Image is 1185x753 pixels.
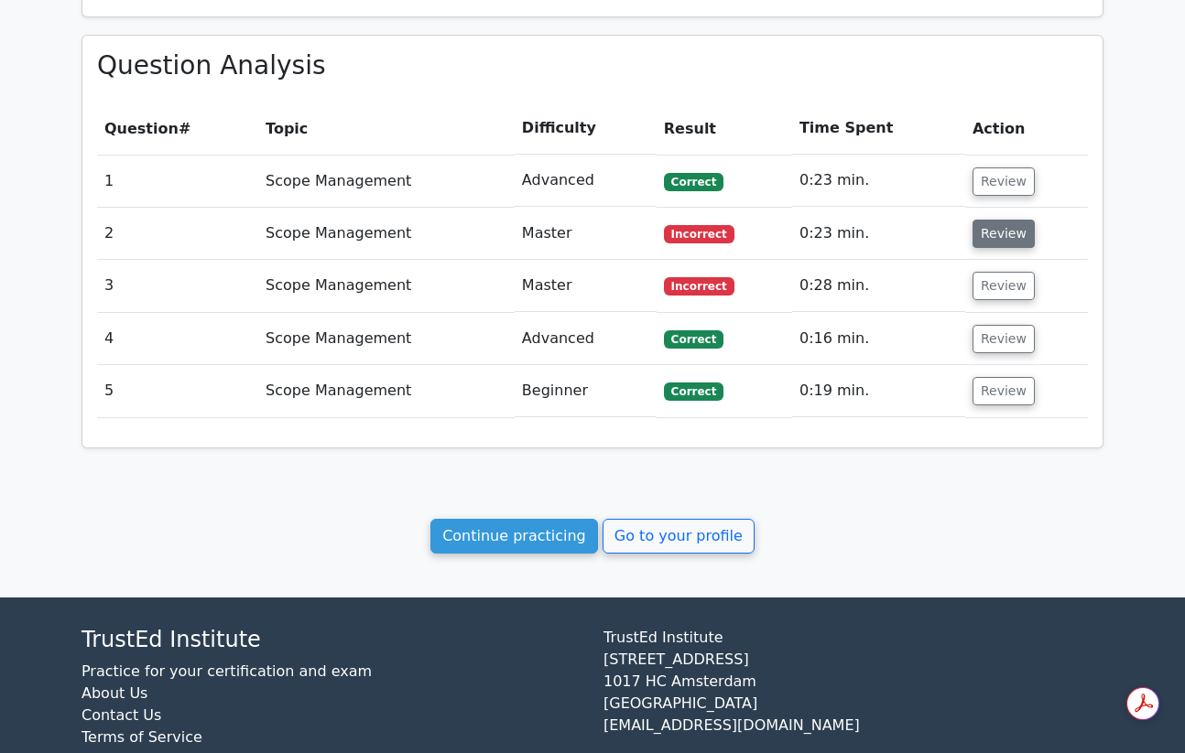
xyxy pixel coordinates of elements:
td: 3 [97,260,258,312]
span: Correct [664,382,723,401]
th: Result [657,102,792,155]
h3: Question Analysis [97,50,1088,81]
td: 0:16 min. [792,313,965,365]
td: 0:19 min. [792,365,965,417]
td: 1 [97,155,258,207]
span: Incorrect [664,277,734,296]
td: Master [515,260,657,312]
a: Go to your profile [603,519,755,554]
button: Review [973,220,1035,248]
td: 0:23 min. [792,155,965,207]
td: Scope Management [258,208,515,260]
button: Review [973,167,1035,196]
th: Difficulty [515,102,657,155]
td: Scope Management [258,155,515,207]
a: Practice for your certification and exam [82,662,372,680]
td: Advanced [515,313,657,365]
a: About Us [82,684,147,702]
a: Terms of Service [82,728,202,746]
td: 0:28 min. [792,260,965,312]
td: Scope Management [258,365,515,417]
span: Question [104,120,179,137]
button: Review [973,325,1035,353]
span: Incorrect [664,225,734,243]
th: Topic [258,102,515,155]
th: Time Spent [792,102,965,155]
h4: TrustEd Institute [82,627,582,653]
a: Contact Us [82,706,161,724]
td: Master [515,208,657,260]
span: Correct [664,330,723,349]
td: Advanced [515,155,657,207]
a: Continue practicing [430,519,598,554]
th: # [97,102,258,155]
button: Review [973,377,1035,405]
td: 0:23 min. [792,208,965,260]
button: Review [973,272,1035,300]
th: Action [965,102,1088,155]
td: 2 [97,208,258,260]
span: Correct [664,173,723,191]
td: 4 [97,313,258,365]
td: Beginner [515,365,657,417]
td: Scope Management [258,260,515,312]
td: Scope Management [258,313,515,365]
td: 5 [97,365,258,417]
